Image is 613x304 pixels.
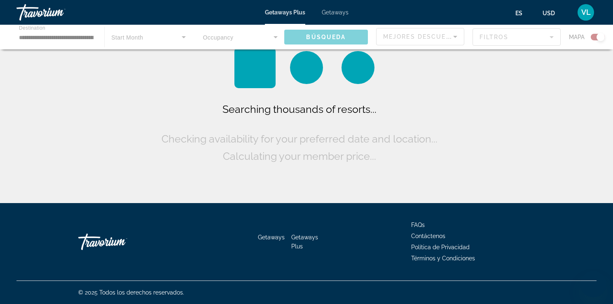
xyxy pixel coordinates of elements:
[223,150,376,162] span: Calculating your member price...
[222,103,377,115] span: Searching thousands of resorts...
[411,233,445,239] a: Contáctenos
[543,10,555,16] span: USD
[411,244,470,250] a: Política de Privacidad
[322,9,349,16] a: Getaways
[411,222,425,228] a: FAQs
[411,255,475,262] a: Términos y Condiciones
[515,7,530,19] button: Change language
[580,271,606,297] iframe: Button to launch messaging window
[265,9,305,16] a: Getaways Plus
[78,289,184,296] span: © 2025 Todos los derechos reservados.
[161,133,438,145] span: Checking availability for your preferred date and location...
[78,229,161,254] a: Travorium
[575,4,597,21] button: User Menu
[581,8,591,16] span: VL
[515,10,522,16] span: es
[258,234,285,241] a: Getaways
[543,7,563,19] button: Change currency
[16,2,99,23] a: Travorium
[291,234,318,250] a: Getaways Plus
